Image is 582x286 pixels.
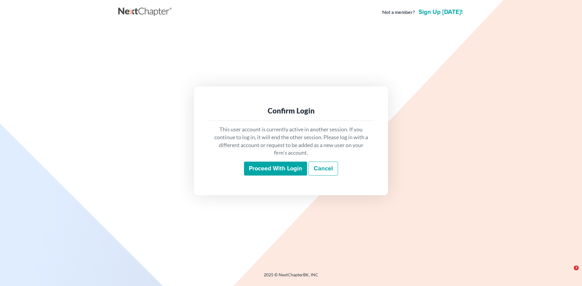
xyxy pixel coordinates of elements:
[417,9,464,15] a: Sign up [DATE]!
[561,265,576,280] iframe: Intercom live chat
[309,162,338,176] a: Cancel
[213,106,369,116] div: Confirm Login
[213,126,369,157] p: This user account is currently active in another session. If you continue to log in, it will end ...
[244,162,307,176] input: Proceed with login
[118,272,464,283] div: 2025 © NextChapterBK, INC
[382,9,415,16] strong: Not a member?
[574,265,579,270] span: 3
